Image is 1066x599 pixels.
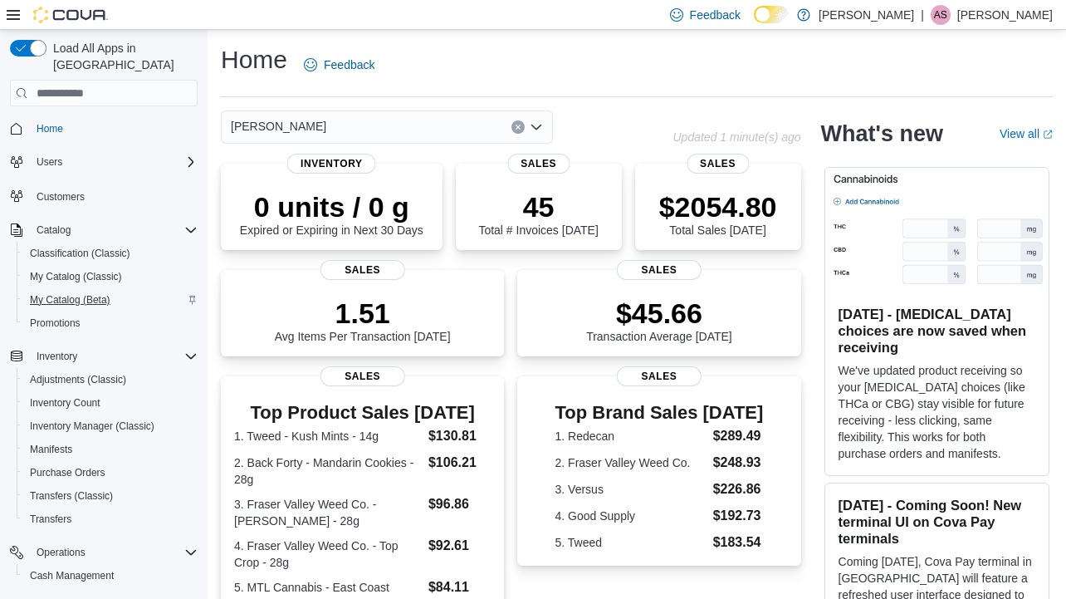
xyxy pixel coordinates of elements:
[819,5,914,25] p: [PERSON_NAME]
[297,48,381,81] a: Feedback
[428,536,491,556] dd: $92.61
[234,538,422,571] dt: 4. Fraser Valley Weed Co. - Top Crop - 28g
[555,403,764,423] h3: Top Brand Sales [DATE]
[30,346,84,366] button: Inventory
[713,506,764,526] dd: $192.73
[555,428,707,444] dt: 1. Redecan
[23,486,120,506] a: Transfers (Classic)
[23,370,198,390] span: Adjustments (Classic)
[921,5,924,25] p: |
[659,190,777,237] div: Total Sales [DATE]
[17,368,204,391] button: Adjustments (Classic)
[23,313,198,333] span: Promotions
[30,247,130,260] span: Classification (Classic)
[23,509,78,529] a: Transfers
[713,426,764,446] dd: $289.49
[17,312,204,335] button: Promotions
[30,569,114,582] span: Cash Management
[555,508,707,524] dt: 4. Good Supply
[37,350,77,363] span: Inventory
[30,346,198,366] span: Inventory
[30,466,105,479] span: Purchase Orders
[23,416,198,436] span: Inventory Manager (Classic)
[23,267,129,287] a: My Catalog (Classic)
[821,120,943,147] h2: What's new
[931,5,951,25] div: Andy Shivkumar
[507,154,570,174] span: Sales
[221,43,287,76] h1: Home
[23,416,161,436] a: Inventory Manager (Classic)
[23,267,198,287] span: My Catalog (Classic)
[713,453,764,473] dd: $248.93
[428,494,491,514] dd: $96.86
[839,362,1035,462] p: We've updated product receiving so your [MEDICAL_DATA] choices (like THCa or CBG) stay visible fo...
[957,5,1053,25] p: [PERSON_NAME]
[275,297,451,330] p: 1.51
[30,489,113,503] span: Transfers (Classic)
[428,453,491,473] dd: $106.21
[1043,130,1053,140] svg: External link
[23,463,198,483] span: Purchase Orders
[478,190,598,223] p: 45
[275,297,451,343] div: Avg Items Per Transaction [DATE]
[23,243,137,263] a: Classification (Classic)
[23,509,198,529] span: Transfers
[37,190,85,204] span: Customers
[687,154,749,174] span: Sales
[586,297,732,330] p: $45.66
[3,218,204,242] button: Catalog
[30,185,198,206] span: Customers
[17,242,204,265] button: Classification (Classic)
[3,150,204,174] button: Users
[555,481,707,498] dt: 3. Versus
[17,484,204,508] button: Transfers (Classic)
[17,391,204,415] button: Inventory Count
[30,396,100,410] span: Inventory Count
[23,290,198,310] span: My Catalog (Beta)
[17,288,204,312] button: My Catalog (Beta)
[839,306,1035,356] h3: [DATE] - [MEDICAL_DATA] choices are now saved when receiving
[754,6,789,23] input: Dark Mode
[23,566,120,586] a: Cash Management
[30,317,81,330] span: Promotions
[478,190,598,237] div: Total # Invoices [DATE]
[713,479,764,499] dd: $226.86
[690,7,741,23] span: Feedback
[23,370,133,390] a: Adjustments (Classic)
[30,420,154,433] span: Inventory Manager (Classic)
[23,393,198,413] span: Inventory Count
[30,373,126,386] span: Adjustments (Classic)
[17,438,204,461] button: Manifests
[17,415,204,438] button: Inventory Manager (Classic)
[30,270,122,283] span: My Catalog (Classic)
[555,454,707,471] dt: 2. Fraser Valley Weed Co.
[3,345,204,368] button: Inventory
[23,486,198,506] span: Transfers (Classic)
[287,154,376,174] span: Inventory
[23,439,198,459] span: Manifests
[3,541,204,564] button: Operations
[37,223,71,237] span: Catalog
[234,496,422,529] dt: 3. Fraser Valley Weed Co. - [PERSON_NAME] - 28g
[555,534,707,551] dt: 5. Tweed
[240,190,423,237] div: Expired or Expiring in Next 30 Days
[17,508,204,531] button: Transfers
[428,426,491,446] dd: $130.81
[30,152,69,172] button: Users
[33,7,108,23] img: Cova
[617,366,702,386] span: Sales
[530,120,543,134] button: Open list of options
[37,155,62,169] span: Users
[617,260,702,280] span: Sales
[23,313,87,333] a: Promotions
[3,116,204,140] button: Home
[713,533,764,552] dd: $183.54
[30,543,198,562] span: Operations
[234,454,422,488] dt: 2. Back Forty - Mandarin Cookies - 28g
[37,122,63,135] span: Home
[30,220,198,240] span: Catalog
[23,463,112,483] a: Purchase Orders
[17,564,204,587] button: Cash Management
[839,497,1035,547] h3: [DATE] - Coming Soon! New terminal UI on Cova Pay terminals
[17,265,204,288] button: My Catalog (Classic)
